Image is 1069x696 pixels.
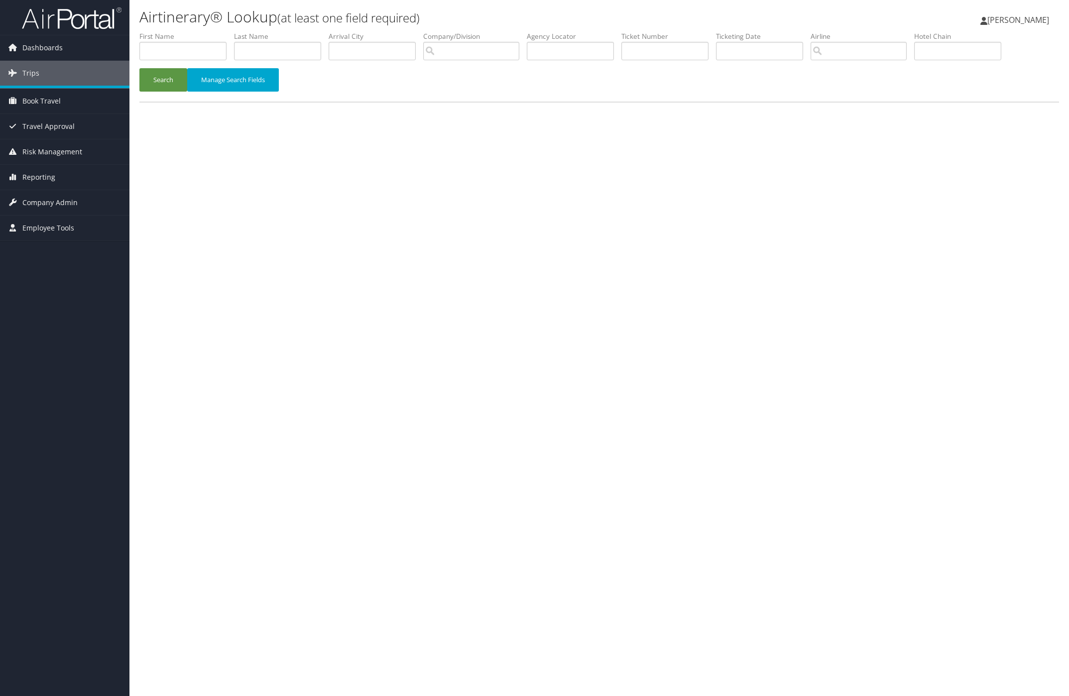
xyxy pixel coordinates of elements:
[22,35,63,60] span: Dashboards
[187,68,279,92] button: Manage Search Fields
[22,6,121,30] img: airportal-logo.png
[22,61,39,86] span: Trips
[139,68,187,92] button: Search
[423,31,527,41] label: Company/Division
[139,31,234,41] label: First Name
[811,31,914,41] label: Airline
[987,14,1049,25] span: [PERSON_NAME]
[22,89,61,114] span: Book Travel
[914,31,1009,41] label: Hotel Chain
[139,6,752,27] h1: Airtinerary® Lookup
[527,31,621,41] label: Agency Locator
[22,165,55,190] span: Reporting
[329,31,423,41] label: Arrival City
[22,139,82,164] span: Risk Management
[980,5,1059,35] a: [PERSON_NAME]
[277,9,420,26] small: (at least one field required)
[234,31,329,41] label: Last Name
[22,114,75,139] span: Travel Approval
[716,31,811,41] label: Ticketing Date
[22,216,74,240] span: Employee Tools
[621,31,716,41] label: Ticket Number
[22,190,78,215] span: Company Admin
